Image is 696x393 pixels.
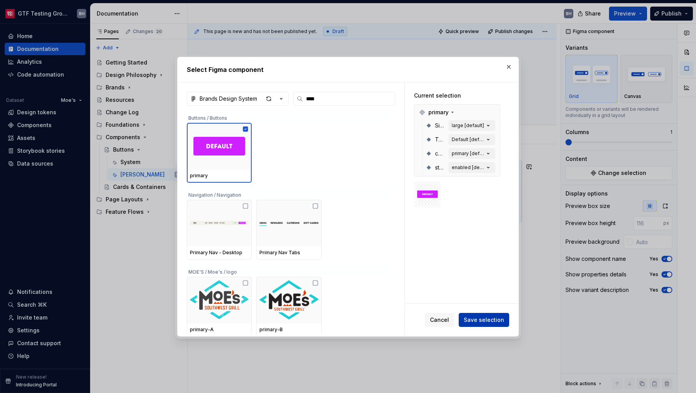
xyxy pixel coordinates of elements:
div: enabled [default] [452,164,484,171]
div: primary [190,173,249,179]
span: color [435,150,445,157]
span: primary [428,108,449,116]
div: Navigation / Navigation [187,187,391,200]
div: Brands Design System [200,95,257,103]
div: large [default] [452,122,484,129]
button: enabled [default] [449,162,495,173]
div: primary-A [190,327,249,333]
span: Save selection [464,316,504,324]
button: Cancel [425,313,454,327]
div: Buttons / Buttons [187,110,391,123]
span: Type [435,136,445,143]
div: Default [default] [452,136,484,143]
button: Default [default] [449,134,495,145]
div: primary [416,106,498,119]
span: Cancel [430,316,449,324]
span: state [435,164,445,171]
div: primary [default] [452,150,484,157]
span: Size [435,122,445,129]
button: Save selection [459,313,509,327]
div: Primary Nav - Desktop [190,250,249,256]
h2: Select Figma component [187,65,509,74]
div: MOE'S / Moe's / logo [187,264,391,277]
button: Brands Design System [187,92,289,106]
button: primary [default] [449,148,495,159]
div: Primary Nav Tabs [259,250,318,256]
div: primary-B [259,327,318,333]
button: large [default] [449,120,495,131]
div: Current selection [414,92,500,100]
